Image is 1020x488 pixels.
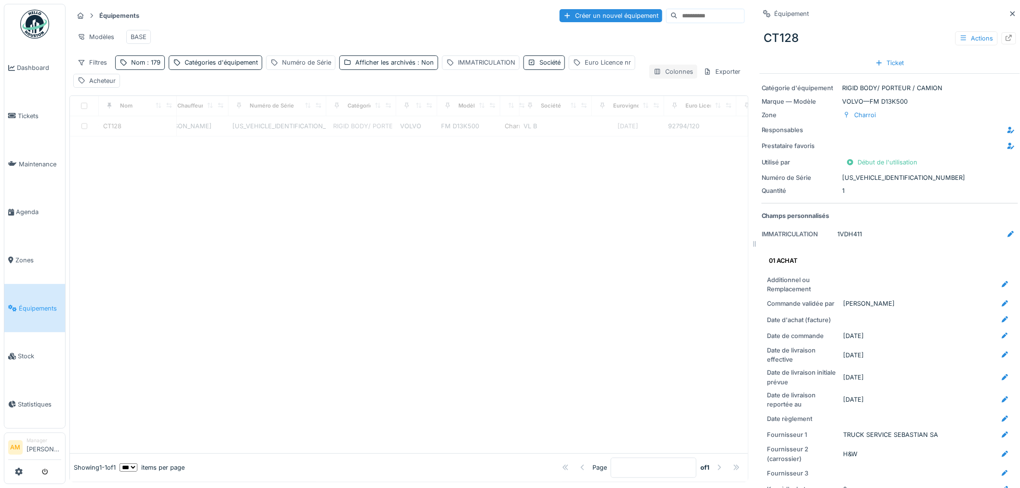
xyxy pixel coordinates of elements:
[18,111,61,121] span: Tickets
[762,83,839,93] div: Catégorie d'équipement
[131,58,161,67] div: Nom
[765,252,1014,270] summary: 01 ACHAT
[843,156,922,169] div: Début de l'utilisation
[232,122,322,131] div: [US_VEHICLE_IDENTIFICATION_NUMBER]
[539,58,561,67] div: Société
[8,437,61,460] a: AM Manager[PERSON_NAME]
[767,368,840,386] div: Date de livraison initiale prévue
[844,430,939,439] div: TRUCK SERVICE SEBASTIAN SA
[844,299,895,308] div: [PERSON_NAME]
[762,186,839,195] div: Quantité
[592,463,607,472] div: Page
[416,59,434,66] span: : Non
[762,83,1018,93] div: RIGID BODY/ PORTEUR / CAMION
[4,284,65,332] a: Équipements
[585,58,631,67] div: Euro Licence nr
[613,102,684,110] div: Eurovignette valide jusque
[767,299,840,308] div: Commande validée par
[505,122,526,131] div: Charroi
[767,445,840,463] div: Fournisseur 2 (carrossier)
[762,186,1018,195] div: 1
[458,58,515,67] div: IMMATRICULATION
[4,380,65,429] a: Statistiques
[95,11,143,20] strong: Équipements
[844,373,864,382] div: [DATE]
[74,463,116,472] div: Showing 1 - 1 of 1
[400,122,433,131] div: VOLVO
[760,26,1020,51] div: CT128
[618,122,639,131] div: [DATE]
[19,304,61,313] span: Équipements
[762,173,1018,182] div: [US_VEHICLE_IDENTIFICATION_NUMBER]
[762,125,834,135] div: Responsables
[89,76,116,85] div: Acheteur
[4,140,65,188] a: Maintenance
[73,55,111,69] div: Filtres
[769,256,1007,265] div: 01 ACHAT
[4,44,65,92] a: Dashboard
[17,63,61,72] span: Dashboard
[855,110,876,120] div: Charroi
[4,332,65,380] a: Stock
[762,211,830,220] strong: Champs personnalisés
[767,275,840,294] div: Additionnel ou Remplacement
[250,102,294,110] div: Numéro de Série
[4,236,65,285] a: Zones
[838,230,862,239] div: 1VDH411
[762,110,839,120] div: Zone
[27,437,61,444] div: Manager
[4,92,65,140] a: Tickets
[844,351,864,360] div: [DATE]
[120,102,133,110] div: Nom
[73,30,119,44] div: Modèles
[18,400,61,409] span: Statistiques
[767,315,840,325] div: Date d'achat (facture)
[160,122,225,131] div: [PERSON_NAME]
[177,102,228,110] div: Chauffeur principal
[8,440,23,455] li: AM
[282,58,331,67] div: Numéro de Série
[762,97,1018,106] div: VOLVO — FM D13K500
[767,430,840,439] div: Fournisseur 1
[762,230,834,239] div: IMMATRICULATION
[762,173,839,182] div: Numéro de Série
[844,449,858,459] div: H&W
[145,59,161,66] span: : 179
[560,9,662,22] div: Créer un nouvel équipement
[441,122,497,131] div: FM D13K500
[348,102,415,110] div: Catégories d'équipement
[131,32,147,41] div: BASE
[767,331,840,340] div: Date de commande
[103,122,121,131] div: CT128
[955,31,998,45] div: Actions
[523,122,588,131] div: VL B
[4,188,65,236] a: Agenda
[355,58,434,67] div: Afficher les archivés
[668,122,733,131] div: 92794/120
[872,56,908,69] div: Ticket
[844,331,864,340] div: [DATE]
[762,141,834,150] div: Prestataire favoris
[767,391,840,409] div: Date de livraison reportée au
[18,352,61,361] span: Stock
[185,58,258,67] div: Catégories d'équipement
[333,122,433,131] div: RIGID BODY/ PORTEUR / CAMION
[20,10,49,39] img: Badge_color-CXgf-gQk.svg
[767,346,840,364] div: Date de livraison effective
[27,437,61,458] li: [PERSON_NAME]
[762,97,839,106] div: Marque — Modèle
[767,414,840,423] div: Date règlement
[120,463,185,472] div: items per page
[458,102,478,110] div: Modèle
[699,65,745,79] div: Exporter
[844,395,864,404] div: [DATE]
[700,463,710,472] strong: of 1
[19,160,61,169] span: Maintenance
[762,158,839,167] div: Utilisé par
[685,102,727,110] div: Euro Licence nr
[541,102,561,110] div: Société
[16,207,61,217] span: Agenda
[15,256,61,265] span: Zones
[649,65,698,79] div: Colonnes
[767,469,840,478] div: Fournisseur 3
